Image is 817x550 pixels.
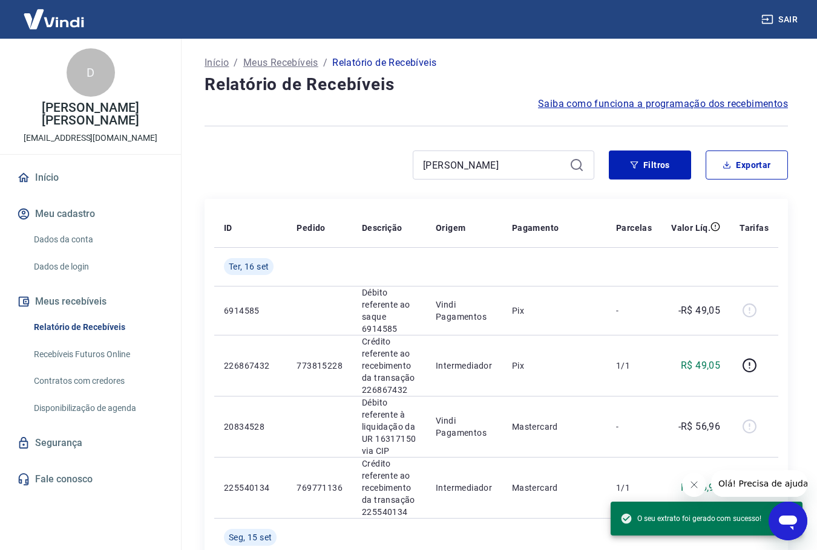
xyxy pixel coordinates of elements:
[362,458,416,518] p: Crédito referente ao recebimento da transação 225540134
[759,8,802,31] button: Sair
[15,164,166,191] a: Início
[29,227,166,252] a: Dados da conta
[706,150,788,180] button: Exportar
[512,421,597,433] p: Mastercard
[769,502,807,540] iframe: Botão para abrir a janela de mensagens
[29,315,166,340] a: Relatório de Recebíveis
[436,415,493,439] p: Vindi Pagamentos
[512,305,597,317] p: Pix
[332,56,436,70] p: Relatório de Recebíveis
[616,305,652,317] p: -
[205,56,229,70] a: Início
[436,360,493,372] p: Intermediador
[678,303,721,318] p: -R$ 49,05
[620,513,761,525] span: O seu extrato foi gerado com sucesso!
[323,56,327,70] p: /
[512,222,559,234] p: Pagamento
[243,56,318,70] a: Meus Recebíveis
[29,342,166,367] a: Recebíveis Futuros Online
[297,482,343,494] p: 769771136
[362,396,416,457] p: Débito referente à liquidação da UR 16317150 via CIP
[678,419,721,434] p: -R$ 56,96
[711,470,807,497] iframe: Mensagem da empresa
[229,531,272,543] span: Seg, 15 set
[15,1,93,37] img: Vindi
[224,360,277,372] p: 226867432
[362,286,416,335] p: Débito referente ao saque 6914585
[29,254,166,279] a: Dados de login
[423,156,565,174] input: Busque pelo número do pedido
[512,482,597,494] p: Mastercard
[229,260,269,273] span: Ter, 16 set
[671,222,710,234] p: Valor Líq.
[224,222,232,234] p: ID
[616,360,652,372] p: 1/1
[15,430,166,456] a: Segurança
[512,360,597,372] p: Pix
[436,299,493,323] p: Vindi Pagamentos
[681,480,720,495] p: R$ 56,96
[436,482,493,494] p: Intermediador
[234,56,238,70] p: /
[224,305,277,317] p: 6914585
[224,482,277,494] p: 225540134
[362,335,416,396] p: Crédito referente ao recebimento da transação 226867432
[224,421,277,433] p: 20834528
[297,360,343,372] p: 773815228
[15,466,166,493] a: Fale conosco
[538,97,788,111] a: Saiba como funciona a programação dos recebimentos
[29,369,166,393] a: Contratos com credores
[24,132,157,144] p: [EMAIL_ADDRESS][DOMAIN_NAME]
[616,482,652,494] p: 1/1
[7,8,102,18] span: Olá! Precisa de ajuda?
[681,358,720,373] p: R$ 49,05
[297,222,325,234] p: Pedido
[682,473,706,497] iframe: Fechar mensagem
[436,222,465,234] p: Origem
[15,288,166,315] button: Meus recebíveis
[205,73,788,97] h4: Relatório de Recebíveis
[29,396,166,421] a: Disponibilização de agenda
[67,48,115,97] div: D
[609,150,691,180] button: Filtros
[616,421,652,433] p: -
[616,222,652,234] p: Parcelas
[362,222,402,234] p: Descrição
[15,201,166,227] button: Meu cadastro
[10,102,171,127] p: [PERSON_NAME] [PERSON_NAME]
[740,222,769,234] p: Tarifas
